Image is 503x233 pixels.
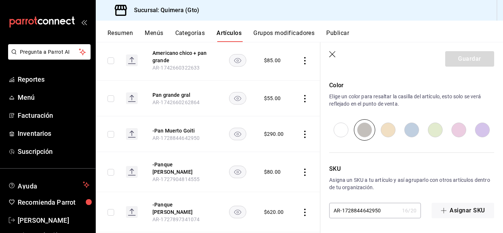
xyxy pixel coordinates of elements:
[152,49,211,64] button: edit-product-location
[152,65,200,71] span: AR-1742660322633
[329,176,494,191] p: Asigna un SKU a tu artículo y así agruparlo con otros artículos dentro de tu organización.
[253,29,314,42] button: Grupos modificadores
[5,53,91,61] a: Pregunta a Parrot AI
[301,209,309,216] button: actions
[301,169,309,176] button: actions
[128,6,199,15] h3: Sucursal: Quimera (Gto)
[18,197,89,207] span: Recomienda Parrot
[402,207,416,214] div: 16 / 20
[152,216,200,222] span: AR-1727897341074
[152,91,211,99] button: edit-product-location
[264,168,281,176] div: $ 80.00
[301,57,309,64] button: actions
[301,131,309,138] button: actions
[264,95,281,102] div: $ 55.00
[152,161,211,176] button: edit-product-location
[264,208,284,216] div: $ 620.00
[18,110,89,120] span: Facturación
[329,165,494,173] p: SKU
[175,29,205,42] button: Categorías
[18,180,80,189] span: Ayuda
[145,29,163,42] button: Menús
[229,206,246,218] button: availability-product
[152,127,211,134] button: edit-product-location
[18,128,89,138] span: Inventarios
[329,81,494,90] p: Color
[152,99,200,105] span: AR-1742660262864
[81,19,87,25] button: open_drawer_menu
[20,48,79,56] span: Pregunta a Parrot AI
[152,135,200,141] span: AR-1728844642950
[152,201,211,216] button: edit-product-location
[229,128,246,140] button: availability-product
[18,74,89,84] span: Reportes
[18,215,89,225] span: [PERSON_NAME]
[301,95,309,102] button: actions
[329,93,494,107] p: Elige un color para resaltar la casilla del artículo, esto solo se verá reflejado en el punto de ...
[108,29,503,42] div: navigation tabs
[18,92,89,102] span: Menú
[217,29,242,42] button: Artículos
[264,130,284,138] div: $ 290.00
[8,44,91,60] button: Pregunta a Parrot AI
[152,176,200,182] span: AR-1727904814555
[264,57,281,64] div: $ 85.00
[229,54,246,67] button: availability-product
[229,166,246,178] button: availability-product
[18,146,89,156] span: Suscripción
[108,29,133,42] button: Resumen
[229,92,246,105] button: availability-product
[326,29,349,42] button: Publicar
[432,203,494,218] button: Asignar SKU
